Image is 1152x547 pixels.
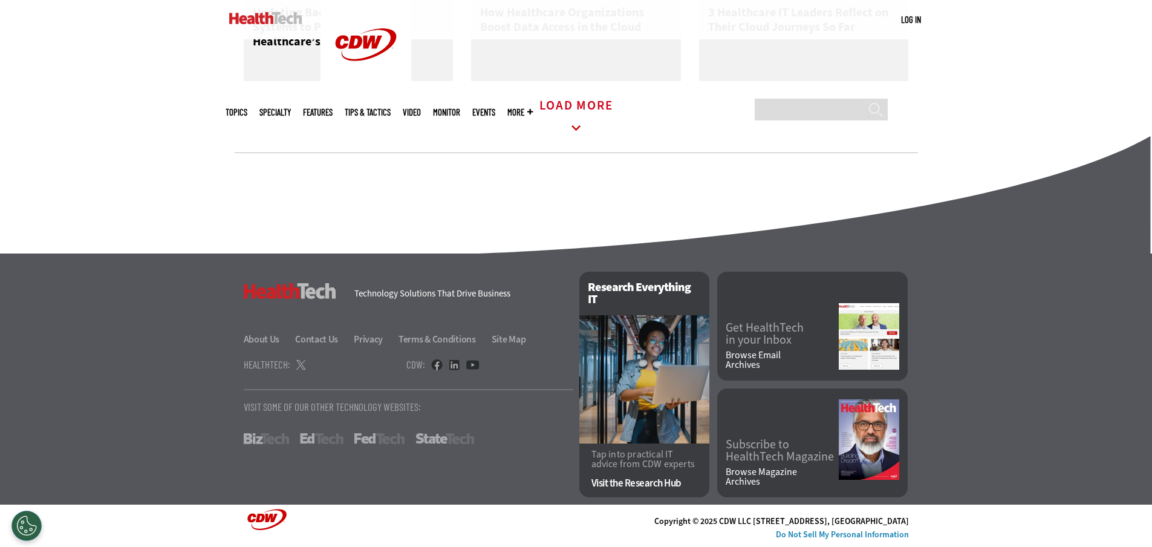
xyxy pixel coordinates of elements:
[321,80,411,93] a: CDW
[403,108,421,117] a: Video
[244,402,573,412] p: Visit Some Of Our Other Technology Websites:
[244,333,294,346] a: About Us
[354,433,405,444] a: FedTech
[726,467,839,486] a: Browse MagazineArchives
[726,322,839,346] a: Get HealthTechin your Inbox
[719,516,827,527] span: CDW LLC [STREET_ADDRESS]
[839,303,899,370] img: newsletter screenshot
[244,359,290,370] h4: HealthTech:
[229,12,302,24] img: Home
[295,333,352,346] a: Contact Us
[472,108,495,117] a: Events
[839,399,899,480] img: Fall 2025 Cover
[226,108,247,117] span: Topics
[300,433,343,444] a: EdTech
[433,108,460,117] a: MonITor
[507,108,533,117] span: More
[354,333,397,346] a: Privacy
[901,13,921,26] div: User menu
[827,516,830,527] span: ,
[303,108,333,117] a: Features
[726,350,839,370] a: Browse EmailArchives
[399,333,490,346] a: Terms & Conditions
[11,511,42,541] div: Cookies Settings
[831,516,909,527] span: [GEOGRAPHIC_DATA]
[492,333,526,346] a: Site Map
[539,101,613,134] a: Load More
[591,478,697,488] a: Visit the Research Hub
[354,289,564,298] h4: Technology Solutions That Drive Business
[901,14,921,25] a: Log in
[259,108,291,117] span: Specialty
[11,511,42,541] button: Open Preferences
[406,359,425,370] h4: CDW:
[591,450,697,469] p: Tap into practical IT advice from CDW experts
[345,108,391,117] a: Tips & Tactics
[726,439,839,463] a: Subscribe toHealthTech Magazine
[244,283,336,299] h3: HealthTech
[654,516,717,527] span: Copyright © 2025
[579,272,709,315] h2: Research Everything IT
[244,433,289,444] a: BizTech
[776,529,909,540] a: Do Not Sell My Personal Information
[415,433,474,444] a: StateTech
